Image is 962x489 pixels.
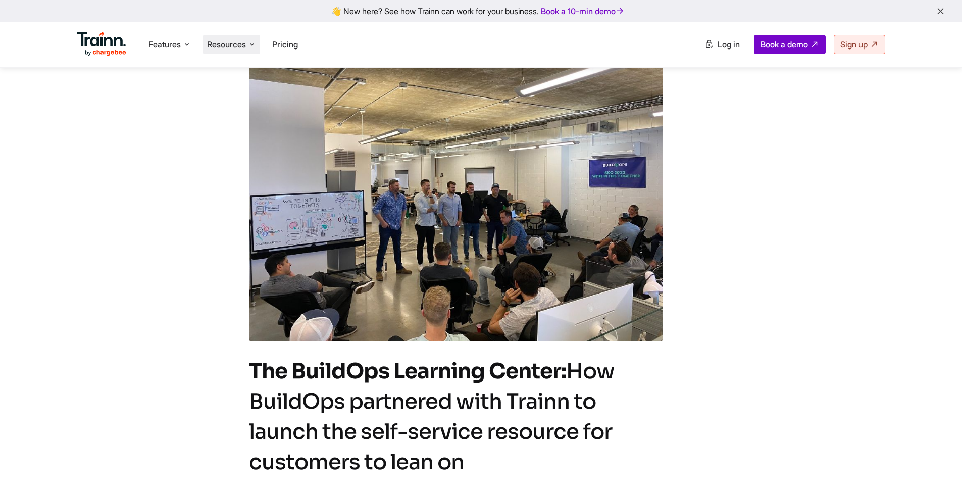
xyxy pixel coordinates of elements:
[249,358,615,475] span: How BuildOps partnered with Trainn to launch the self-service resource for customers to lean on
[834,35,885,54] a: Sign up
[754,35,826,54] a: Book a demo
[207,39,246,50] span: Resources
[718,39,740,50] span: Log in
[77,32,127,56] img: Trainn Logo
[148,39,181,50] span: Features
[840,39,868,50] span: Sign up
[249,31,663,341] img: BuildOps + Trainn Journey
[698,35,746,54] a: Log in
[249,356,663,477] h1: The BuildOps Learning Center:
[912,441,962,489] iframe: Chat Widget
[761,39,808,50] span: Book a demo
[539,4,627,18] a: Book a 10-min demo
[6,6,956,16] div: 👋 New here? See how Trainn can work for your business.
[272,39,298,50] a: Pricing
